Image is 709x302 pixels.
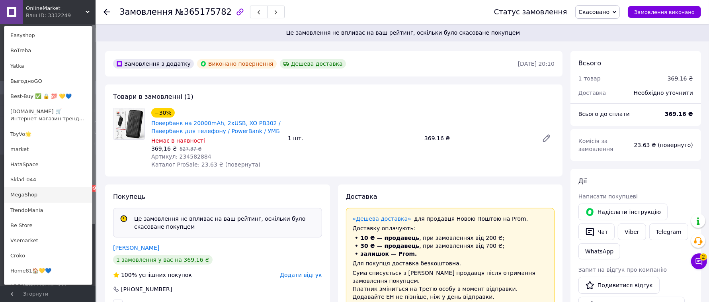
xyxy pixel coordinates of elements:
[634,9,695,15] span: Замовлення виконано
[665,111,693,117] b: 369.16 ₴
[4,263,92,278] a: Home81🏠💛💙
[578,75,601,82] span: 1 товар
[649,224,688,240] a: Telegram
[113,193,146,200] span: Покупець
[346,193,377,200] span: Доставка
[4,89,92,104] a: Best-Buy ✅ 🔒 💯 💛💙
[4,43,92,58] a: BoTreba
[578,59,601,67] span: Всього
[26,5,86,12] span: OnlineMarket
[628,6,701,18] button: Замовлення виконано
[578,90,606,96] span: Доставка
[578,267,667,273] span: Запит на відгук про компанію
[119,7,173,17] span: Замовлення
[4,74,92,89] a: ВыгодноGO
[4,172,92,187] a: Sklad-044
[151,153,211,160] span: Артикул: 234582884
[107,29,699,37] span: Це замовлення не впливає на ваш рейтинг, оскільки було скасоване покупцем
[120,285,173,293] div: [PHONE_NUMBER]
[361,251,417,257] span: залишок — Prom.
[494,8,567,16] div: Статус замовлення
[4,104,92,126] a: [DOMAIN_NAME] 🛒 Интернет-магазин тренд...
[151,145,177,152] span: 369,16 ₴
[700,253,707,261] span: 2
[4,142,92,157] a: market
[4,278,92,294] a: LOON
[353,234,548,242] li: , при замовленнях від 200 ₴;
[353,242,548,250] li: , при замовленнях від 700 ₴;
[4,248,92,263] a: Croko
[578,277,660,294] a: Подивитися відгук
[113,59,194,69] div: Замовлення з додатку
[113,255,213,265] div: 1 замовлення у вас на 369,16 ₴
[353,224,548,232] div: Доставку оплачують:
[89,185,102,192] span: 99+
[578,138,613,152] span: Комісія за замовлення
[180,146,201,152] span: 527.37 ₴
[634,142,693,148] span: 23.63 ₴ (повернуто)
[353,216,411,222] a: «Дешева доставка»
[104,8,110,16] div: Повернутися назад
[4,157,92,172] a: HataSpace
[629,84,698,102] div: Необхідно уточнити
[578,224,615,240] button: Чат
[113,245,159,251] a: [PERSON_NAME]
[361,235,420,241] span: 10 ₴ — продавець
[113,93,193,100] span: Товари в замовленні (1)
[618,224,646,240] a: Viber
[151,120,281,134] a: Повербанк на 20000mAh, 2хUSB, XO PB302 / Павербанк для телефону / PowerBank / УМБ
[539,130,555,146] a: Редагувати
[131,215,318,231] div: Це замовлення не впливає на ваш рейтинг, оскільки було скасоване покупцем
[113,271,192,279] div: успішних покупок
[353,215,548,223] div: для продавця Новою Поштою на Prom.
[26,12,59,19] div: Ваш ID: 3332249
[4,203,92,218] a: TrendoMania
[578,243,620,259] a: WhatsApp
[353,259,548,267] div: Для покупця доставка безкоштовна.
[668,75,693,82] div: 369.16 ₴
[579,9,610,15] span: Скасовано
[4,218,92,233] a: Be Store
[151,137,205,144] span: Немає в наявності
[578,204,668,220] button: Надіслати інструкцію
[121,272,137,278] span: 100%
[361,243,420,249] span: 30 ₴ — продавець
[353,269,548,301] div: Сума списується з [PERSON_NAME] продавця після отримання замовлення покупцем. Платник зміниться н...
[285,133,421,144] div: 1 шт.
[113,108,145,139] img: Повербанк на 20000mAh, 2хUSB, XO PB302 / Павербанк для телефону / PowerBank / УМБ
[4,233,92,248] a: Vsemarket
[578,193,638,200] span: Написати покупцеві
[421,133,535,144] div: 369.16 ₴
[518,61,555,67] time: [DATE] 20:10
[578,177,587,185] span: Дії
[4,59,92,74] a: Yatka
[175,7,232,17] span: №365175782
[578,111,630,117] span: Всього до сплати
[151,108,175,118] div: −30%
[4,187,92,202] a: MegaShop
[4,127,92,142] a: ToyVo🌟
[197,59,277,69] div: Виконано повернення
[691,253,707,269] button: Чат з покупцем2
[280,59,346,69] div: Дешева доставка
[280,272,322,278] span: Додати відгук
[151,161,260,168] span: Каталог ProSale: 23.63 ₴ (повернута)
[4,28,92,43] a: Easyshop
